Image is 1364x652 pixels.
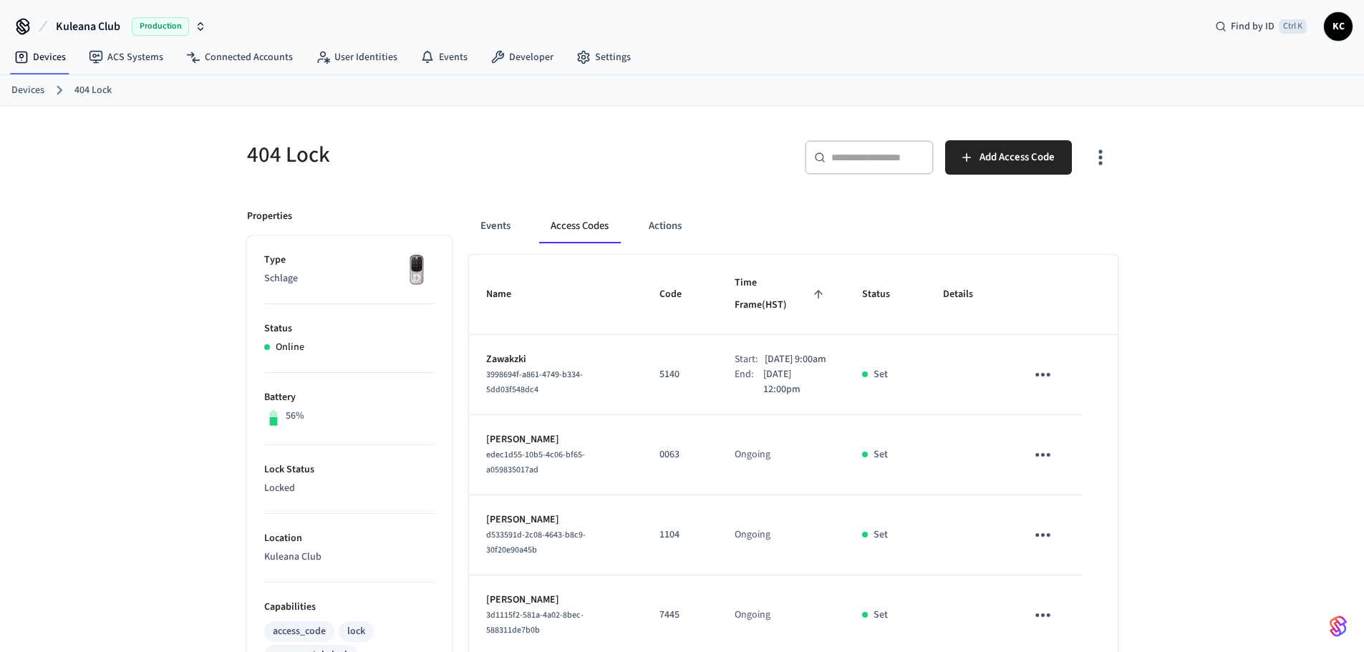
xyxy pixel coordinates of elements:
[276,340,304,355] p: Online
[304,44,409,70] a: User Identities
[1279,19,1307,34] span: Ctrl K
[735,272,828,317] span: Time Frame(HST)
[347,624,365,639] div: lock
[765,352,826,367] p: [DATE] 9:00am
[1330,615,1347,638] img: SeamLogoGradient.69752ec5.svg
[132,17,189,36] span: Production
[735,367,763,397] div: End:
[486,449,585,476] span: edec1d55-10b5-4c06-bf65-a059835017ad
[469,209,1118,243] div: ant example
[980,148,1055,167] span: Add Access Code
[264,462,435,477] p: Lock Status
[1324,12,1353,41] button: KC
[1204,14,1318,39] div: Find by IDCtrl K
[175,44,304,70] a: Connected Accounts
[77,44,175,70] a: ACS Systems
[74,83,112,98] a: 404 Lock
[264,550,435,565] p: Kuleana Club
[659,527,700,542] p: 1104
[659,283,700,306] span: Code
[486,593,626,608] p: [PERSON_NAME]
[659,367,700,382] p: 5140
[469,209,522,243] button: Events
[874,447,888,462] p: Set
[763,367,828,397] p: [DATE] 12:00pm
[264,253,435,268] p: Type
[264,600,435,615] p: Capabilities
[486,512,626,527] p: [PERSON_NAME]
[1325,14,1351,39] span: KC
[717,415,845,495] td: Ongoing
[486,529,586,556] span: d533591d-2c08-4643-b8c9-30f20e90a45b
[1231,19,1274,34] span: Find by ID
[717,495,845,575] td: Ongoing
[399,253,435,288] img: Yale Assure Touchscreen Wifi Smart Lock, Satin Nickel, Front
[286,409,304,424] p: 56%
[247,209,292,224] p: Properties
[874,608,888,623] p: Set
[273,624,326,639] div: access_code
[409,44,479,70] a: Events
[11,83,44,98] a: Devices
[247,140,674,170] h5: 404 Lock
[637,209,693,243] button: Actions
[264,271,435,286] p: Schlage
[945,140,1072,175] button: Add Access Code
[565,44,642,70] a: Settings
[659,447,700,462] p: 0063
[874,527,888,542] p: Set
[479,44,565,70] a: Developer
[874,367,888,382] p: Set
[539,209,620,243] button: Access Codes
[862,283,909,306] span: Status
[486,352,626,367] p: Zawakzki
[486,432,626,447] p: [PERSON_NAME]
[486,283,530,306] span: Name
[486,609,584,636] span: 3d1115f2-581a-4a02-8bec-588311de7b0b
[264,531,435,546] p: Location
[659,608,700,623] p: 7445
[56,18,120,35] span: Kuleana Club
[3,44,77,70] a: Devices
[264,321,435,336] p: Status
[943,283,992,306] span: Details
[735,352,765,367] div: Start:
[486,369,583,396] span: 3998694f-a861-4749-b334-5dd03f548dc4
[264,481,435,496] p: Locked
[264,390,435,405] p: Battery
